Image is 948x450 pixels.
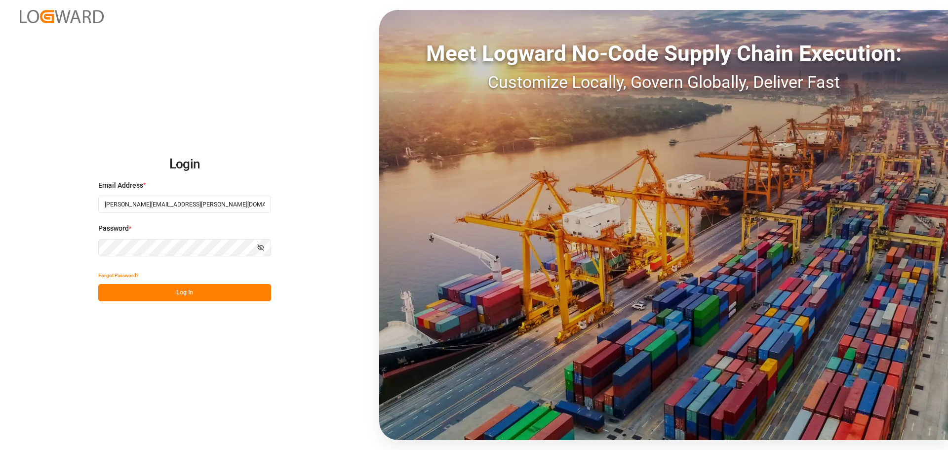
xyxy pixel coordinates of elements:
[98,149,271,180] h2: Login
[20,10,104,23] img: Logward_new_orange.png
[98,284,271,301] button: Log In
[98,223,129,234] span: Password
[98,180,143,191] span: Email Address
[379,70,948,95] div: Customize Locally, Govern Globally, Deliver Fast
[98,196,271,213] input: Enter your email
[379,37,948,70] div: Meet Logward No-Code Supply Chain Execution:
[98,267,139,284] button: Forgot Password?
